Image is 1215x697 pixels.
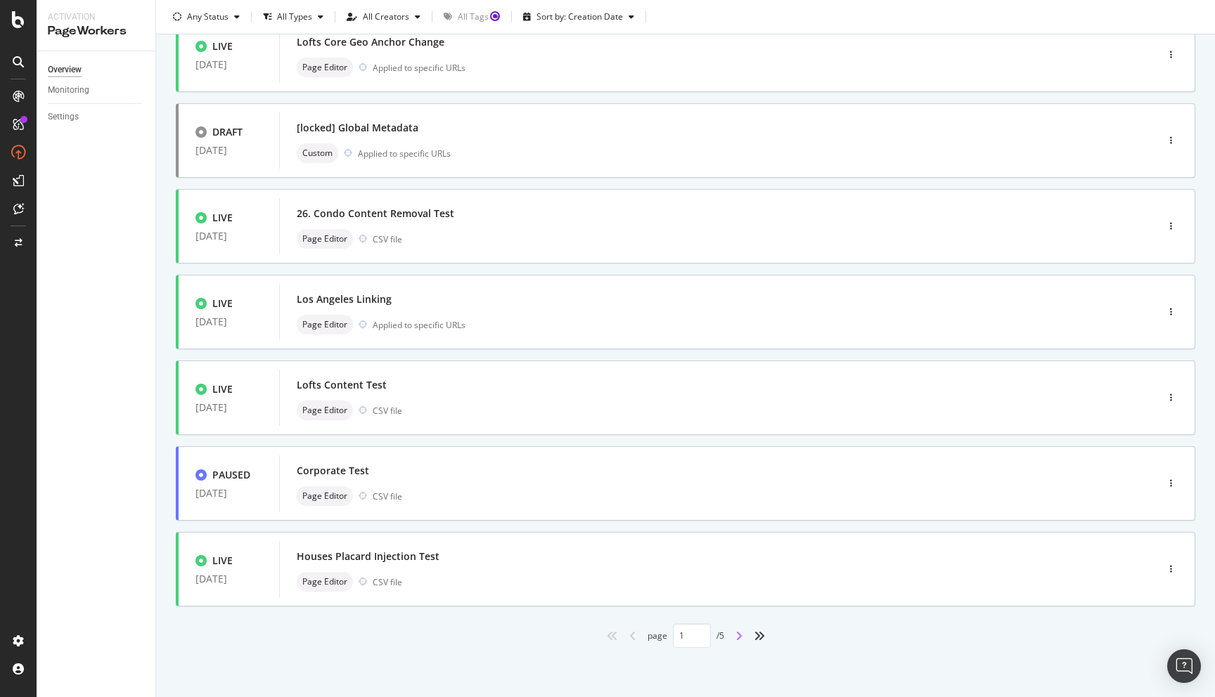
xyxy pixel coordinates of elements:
[302,149,333,157] span: Custom
[1167,649,1201,683] div: Open Intercom Messenger
[48,63,82,77] div: Overview
[48,11,144,23] div: Activation
[212,382,233,396] div: LIVE
[302,578,347,586] span: Page Editor
[297,486,353,506] div: neutral label
[297,378,387,392] div: Lofts Content Test
[302,63,347,72] span: Page Editor
[48,83,89,98] div: Monitoring
[167,6,245,28] button: Any Status
[363,13,409,21] div: All Creators
[297,315,353,334] div: neutral label
[748,625,771,647] div: angles-right
[624,625,642,647] div: angle-left
[48,83,146,98] a: Monitoring
[297,229,353,249] div: neutral label
[212,297,233,311] div: LIVE
[297,292,392,306] div: Los Angeles Linking
[302,492,347,500] span: Page Editor
[212,211,233,225] div: LIVE
[358,148,451,159] div: Applied to specific URLs
[195,230,262,242] div: [DATE]
[458,13,489,21] div: All Tags
[373,576,402,588] div: CSV file
[187,13,229,21] div: Any Status
[212,39,233,53] div: LIVE
[302,406,347,415] span: Page Editor
[212,554,233,568] div: LIVE
[48,110,146,124] a: Settings
[302,320,347,329] span: Page Editor
[297,58,353,77] div: neutral label
[212,468,250,482] div: PAUSED
[517,6,640,28] button: Sort by: Creation Date
[373,62,465,74] div: Applied to specific URLs
[195,59,262,70] div: [DATE]
[195,145,262,156] div: [DATE]
[297,207,454,221] div: 26. Condo Content Removal Test
[341,6,426,28] button: All Creators
[297,549,439,564] div: Houses Placard Injection Test
[489,10,501,22] div: Tooltip anchor
[536,13,623,21] div: Sort by: Creation Date
[195,488,262,499] div: [DATE]
[297,464,369,478] div: Corporate Test
[730,625,748,647] div: angle-right
[373,405,402,417] div: CSV file
[648,623,724,648] div: page / 5
[195,402,262,413] div: [DATE]
[438,6,506,28] button: All Tags
[277,13,312,21] div: All Types
[601,625,624,647] div: angles-left
[195,316,262,327] div: [DATE]
[212,125,243,139] div: DRAFT
[297,121,418,135] div: [locked] Global Metadata
[373,490,402,502] div: CSV file
[48,63,146,77] a: Overview
[302,235,347,243] span: Page Editor
[48,110,79,124] div: Settings
[297,143,338,163] div: neutral label
[195,573,262,585] div: [DATE]
[297,400,353,420] div: neutral label
[297,572,353,592] div: neutral label
[48,23,144,39] div: PageWorkers
[373,319,465,331] div: Applied to specific URLs
[297,35,444,49] div: Lofts Core Geo Anchor Change
[373,233,402,245] div: CSV file
[257,6,329,28] button: All Types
